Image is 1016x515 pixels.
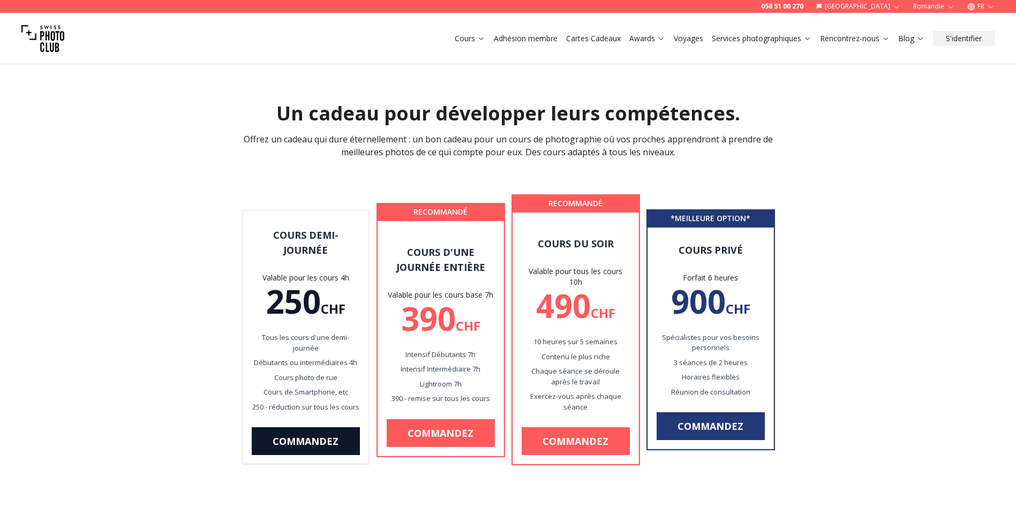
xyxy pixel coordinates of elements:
p: Intensif Débutants 7h [387,350,495,360]
p: 390.- remise sur tous les cours [387,393,495,404]
p: Cours photo de rue [252,373,360,383]
img: Swiss photo club [21,17,64,60]
a: Services photographiques [712,33,811,44]
p: Offrez un cadeau qui dure éternellement : un bon cadeau pour un cours de photographie où vos proc... [234,133,782,158]
span: CHF [321,300,345,317]
p: 10 heures sur 5 semaines [522,337,630,347]
p: Intensif Intermédiaire 7h [387,364,495,375]
button: Cartes Cadeaux [562,31,625,46]
a: Commandez [657,412,765,440]
a: Cartes Cadeaux [566,33,621,44]
a: Cours [455,33,485,44]
button: Voyages [669,31,708,46]
span: CHF [726,300,750,317]
div: Valable pour les cours 4h [252,272,360,283]
div: 900 [657,285,765,317]
div: Cours d'une journée entière [387,245,495,275]
div: Valable pour les cours base 7h [387,290,495,300]
a: Rencontrez-nous [820,33,890,44]
button: Blog [894,31,929,46]
a: Voyages [674,33,703,44]
a: Commandez [252,427,360,455]
p: 3 séances de 2 heures [657,358,765,368]
p: Exercez-vous après chaque séance [522,391,630,412]
div: RECOMMANDÉ [513,196,638,211]
a: Awards [629,33,665,44]
div: 490 [522,290,630,322]
button: Services photographiques [708,31,816,46]
button: Rencontrez-nous [816,31,894,46]
p: Contenu le plus riche [522,352,630,362]
div: COURS DEMI-JOURNÉE [252,228,360,257]
p: Cours de Smartphone, etc [252,387,360,398]
div: COURS PRIVÉ [657,243,765,257]
div: Cours du Soir [522,236,630,251]
p: Horaires flexibles [657,372,765,383]
p: Lightroom 7h [387,379,495,390]
a: Commandez [522,427,630,455]
div: Forfait 6 heures [657,272,765,283]
a: Blog [898,33,924,44]
div: RECOMMANDÉ [378,205,503,219]
a: 058 51 00 270 [761,2,803,11]
div: 250 [252,285,360,317]
button: S'identifier [933,31,995,46]
button: Adhésion membre [490,31,562,46]
p: 250.- réduction sur tous les cours [252,402,360,413]
p: Réunion de consultation [657,387,765,398]
button: Cours [450,31,490,46]
a: Commandez [387,419,495,447]
h1: Un cadeau pour développer leurs compétences. [97,103,920,124]
a: Adhésion membre [494,33,558,44]
button: Awards [625,31,669,46]
p: Débutants ou intermédiaires 4h [252,358,360,368]
p: Chaque séance se déroule après le travail [522,366,630,387]
p: Tous les cours d'une demi-journée [252,332,360,353]
span: CHF [456,317,480,335]
div: Valable pour tous les cours 10h [522,266,630,287]
div: 390 [387,302,495,335]
p: Spécialistes pour vos besoins personnels [657,332,765,353]
div: * MEILLEURE OPTION * [648,211,773,226]
span: CHF [591,304,615,322]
